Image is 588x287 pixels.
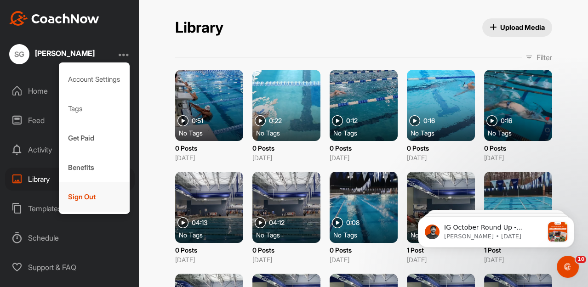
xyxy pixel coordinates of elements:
img: play [409,115,420,126]
div: No Tags [179,230,247,239]
div: Close [158,15,175,31]
img: play [486,115,497,126]
div: We typically reply within a day [19,141,154,151]
p: 0 Posts [407,143,475,153]
p: 0 Posts [175,245,243,255]
p: 0 Posts [484,143,552,153]
button: Messages [61,203,122,239]
p: 0 Posts [252,245,320,255]
div: Schedule [5,226,135,249]
div: Tags [59,94,130,124]
span: Help [146,225,160,232]
div: No Tags [333,128,401,137]
span: 0:51 [192,118,203,124]
span: 0:22 [269,118,282,124]
div: Templates [5,197,135,220]
p: [DATE] [252,153,320,163]
span: 0:16 [501,118,512,124]
h2: Library [175,19,223,37]
iframe: Intercom notifications message [404,198,588,262]
div: Sign Out [59,182,130,212]
a: Schedule a Demo with a CoachNow Expert [13,167,171,194]
img: play [177,217,188,228]
img: Profile image for Maggie [133,15,152,33]
div: No Tags [488,128,556,137]
img: CoachNow [9,11,99,26]
div: Benefits [59,153,130,182]
div: Feed [5,109,135,132]
div: No Tags [333,230,401,239]
span: 0:16 [423,118,435,124]
img: play [255,217,266,228]
span: Upload Media [490,23,545,32]
div: Send us a messageWe typically reply within a day [9,124,175,158]
div: Home [5,79,135,102]
p: [DATE] [330,255,398,264]
div: Schedule a Demo with a CoachNow Expert [19,171,154,190]
p: [DATE] [484,153,552,163]
p: [DATE] [330,153,398,163]
p: Hi [PERSON_NAME] 👋 [18,65,166,96]
p: [DATE] [252,255,320,264]
p: Filter [537,52,552,63]
p: How can we help? [18,96,166,112]
div: Activity [5,138,135,161]
img: play [332,115,343,126]
p: 0 Posts [330,245,398,255]
img: play [177,115,188,126]
img: Profile image for Amanda [98,15,117,33]
img: play [332,217,343,228]
span: 04:12 [269,219,285,226]
span: 0:12 [346,118,358,124]
span: 0:08 [346,219,360,226]
p: [DATE] [175,255,243,264]
p: 0 Posts [330,143,398,153]
div: Library [5,168,135,191]
div: No Tags [411,128,479,137]
span: Messages [76,225,108,232]
iframe: Intercom live chat [557,256,579,278]
button: Upload Media [482,18,552,37]
div: SG [9,44,29,64]
span: 10 [576,256,586,263]
div: No Tags [179,128,247,137]
div: [PERSON_NAME] [35,50,95,57]
div: No Tags [256,128,324,137]
div: Get Paid [59,124,130,153]
p: [DATE] [407,153,475,163]
img: Profile image for Alex [116,15,134,33]
span: 04:13 [192,219,208,226]
img: play [255,115,266,126]
div: Account Settings [59,65,130,94]
div: Send us a message [19,131,154,141]
p: [DATE] [175,153,243,163]
p: 0 Posts [175,143,243,153]
button: Help [123,203,184,239]
div: Support & FAQ [5,256,135,279]
p: 0 Posts [252,143,320,153]
span: Home [20,225,41,232]
div: No Tags [256,230,324,239]
img: logo [18,19,80,29]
